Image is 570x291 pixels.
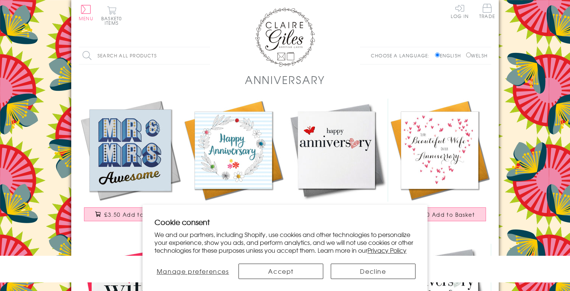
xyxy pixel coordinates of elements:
[466,52,471,57] input: Welsh
[202,47,210,64] input: Search
[79,15,93,22] span: Menu
[285,99,388,202] img: Wedding Card, Heart, Happy Anniversary, embellished with a fabric butterfly
[154,217,415,227] h2: Cookie consent
[466,52,487,59] label: Welsh
[414,211,475,218] span: £3.50 Add to Basket
[79,99,182,229] a: Wedding Card, Mr & Mrs Awesome, blue block letters, with gold foil £3.50 Add to Basket
[388,99,491,202] img: Wedding Card, Heart, Beautiful Wife Anniversary
[245,72,325,87] h1: Anniversary
[84,207,177,221] button: £3.50 Add to Basket
[104,211,165,218] span: £3.50 Add to Basket
[105,15,122,26] span: 0 items
[388,99,491,229] a: Wedding Card, Heart, Beautiful Wife Anniversary £3.50 Add to Basket
[479,4,495,20] a: Trade
[367,246,406,255] a: Privacy Policy
[154,264,231,279] button: Manage preferences
[238,264,323,279] button: Accept
[479,4,495,18] span: Trade
[101,6,122,25] button: Basket0 items
[435,52,440,57] input: English
[154,231,415,254] p: We and our partners, including Shopify, use cookies and other technologies to personalize your ex...
[435,52,465,59] label: English
[371,52,433,59] p: Choose a language:
[393,207,486,221] button: £3.50 Add to Basket
[157,267,229,276] span: Manage preferences
[79,99,182,202] img: Wedding Card, Mr & Mrs Awesome, blue block letters, with gold foil
[285,99,388,229] a: Wedding Card, Heart, Happy Anniversary, embellished with a fabric butterfly £3.50 Add to Basket
[331,264,415,279] button: Decline
[255,7,315,67] img: Claire Giles Greetings Cards
[79,47,210,64] input: Search all products
[451,4,469,18] a: Log In
[79,5,93,21] button: Menu
[182,99,285,229] a: Wedding Card, Flower Circle, Happy Anniversary, Embellished with pompoms £3.75 Add to Basket
[182,99,285,202] img: Wedding Card, Flower Circle, Happy Anniversary, Embellished with pompoms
